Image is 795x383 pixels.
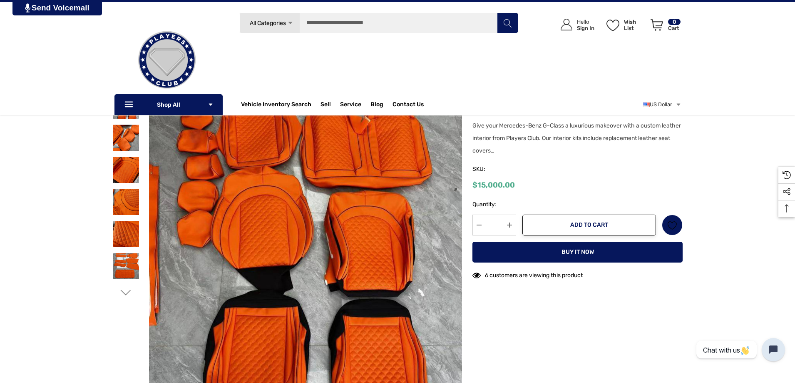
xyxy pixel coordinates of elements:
[606,20,619,31] svg: Wish List
[522,215,656,235] button: Add to Cart
[113,221,139,247] img: G Wagon Interior
[624,19,646,31] p: Wish List
[287,20,293,26] svg: Icon Arrow Down
[370,101,383,110] a: Blog
[497,13,518,33] button: Search
[651,19,663,31] svg: Review Your Cart
[121,288,131,298] svg: Go to slide 4 of 4
[125,18,209,102] img: Players Club | Cars For Sale
[643,96,681,113] a: USD
[472,122,681,154] span: Give your Mercedes-Benz G-Class a luxurious makeover with a custom leather interior from Players ...
[320,96,340,113] a: Sell
[778,204,795,213] svg: Top
[472,242,683,263] button: Buy it now
[239,13,300,33] a: All Categories Icon Arrow Down Icon Arrow Up
[662,215,683,235] a: Wish List
[208,102,214,108] svg: Icon Arrow Down
[472,268,583,280] div: 6 customers are viewing this product
[124,100,136,110] svg: Icon Line
[551,10,599,39] a: Sign in
[113,189,139,215] img: G Wagon Interior
[668,220,677,230] svg: Wish List
[25,3,30,13] img: PjwhLS0gR2VuZXJhdG9yOiBHcmF2aXQuaW8gLS0+PHN2ZyB4bWxucz0iaHR0cDovL3d3dy53My5vcmcvMjAwMC9zdmciIHhtb...
[647,10,681,43] a: Cart with 0 items
[340,101,361,110] a: Service
[472,200,516,210] label: Quantity:
[113,157,139,183] img: G Wagon Interior
[577,25,594,31] p: Sign In
[393,101,424,110] a: Contact Us
[249,20,286,27] span: All Categories
[668,25,681,31] p: Cart
[603,10,647,39] a: Wish List Wish List
[577,19,594,25] p: Hello
[783,171,791,179] svg: Recently Viewed
[472,163,514,175] span: SKU:
[320,101,331,110] span: Sell
[783,188,791,196] svg: Social Media
[113,253,139,279] img: G Wagon Interior
[472,180,515,190] span: $15,000.00
[114,94,223,115] p: Shop All
[668,19,681,25] p: 0
[113,125,139,151] img: G Wagon Interior
[241,101,311,110] a: Vehicle Inventory Search
[561,19,572,30] svg: Icon User Account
